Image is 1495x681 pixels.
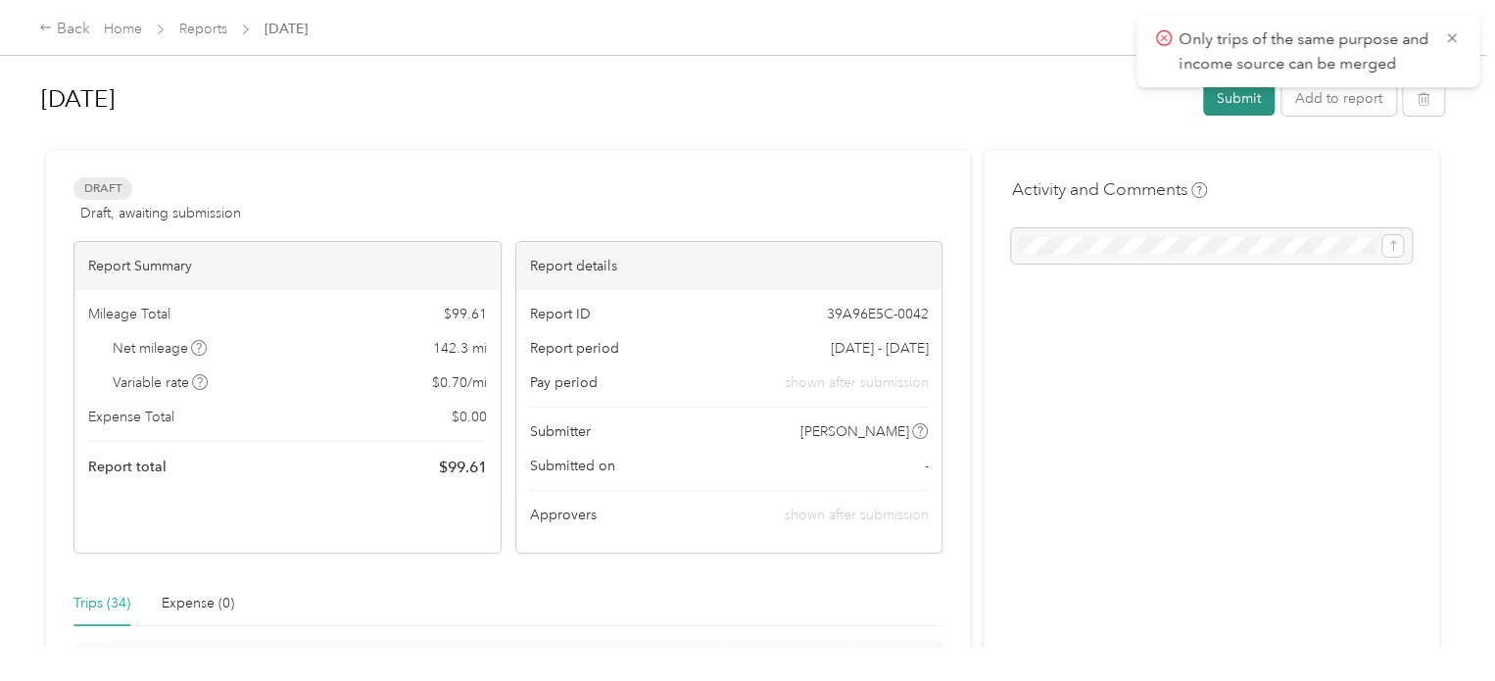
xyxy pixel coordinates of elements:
span: shown after submission [784,507,928,523]
span: Draft [73,177,132,200]
span: shown after submission [784,372,928,393]
span: $ 99.61 [439,456,487,479]
span: Mileage Total [88,304,170,324]
div: Report Summary [74,242,501,290]
span: $ 99.61 [444,304,487,324]
a: Home [104,21,142,37]
span: [DATE] - [DATE] [830,338,928,359]
span: Variable rate [113,372,209,393]
span: 39A96E5C-0042 [826,304,928,324]
span: - [924,456,928,476]
span: $ 0.70 / mi [432,372,487,393]
span: [PERSON_NAME] [800,421,909,442]
div: Expense (0) [162,593,234,614]
span: Net mileage [113,338,208,359]
iframe: Everlance-gr Chat Button Frame [1385,571,1495,681]
span: [DATE] [265,19,308,39]
span: Report ID [530,304,591,324]
span: $ 0.00 [452,407,487,427]
span: Expense Total [88,407,174,427]
h4: Activity and Comments [1011,177,1207,202]
div: Trips (34) [73,593,130,614]
span: 142.3 mi [433,338,487,359]
a: Reports [179,21,227,37]
div: Report details [516,242,942,290]
button: Submit [1203,81,1275,116]
span: Pay period [530,372,598,393]
button: Add to report [1281,81,1396,116]
p: Only trips of the same purpose and income source can be merged [1179,27,1429,75]
span: Submitted on [530,456,615,476]
span: Report period [530,338,619,359]
div: Back [39,18,90,41]
span: Approvers [530,505,597,525]
h1: Aug 2025 [41,75,1189,122]
span: Report total [88,457,167,477]
span: Submitter [530,421,591,442]
span: Draft, awaiting submission [80,203,241,223]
